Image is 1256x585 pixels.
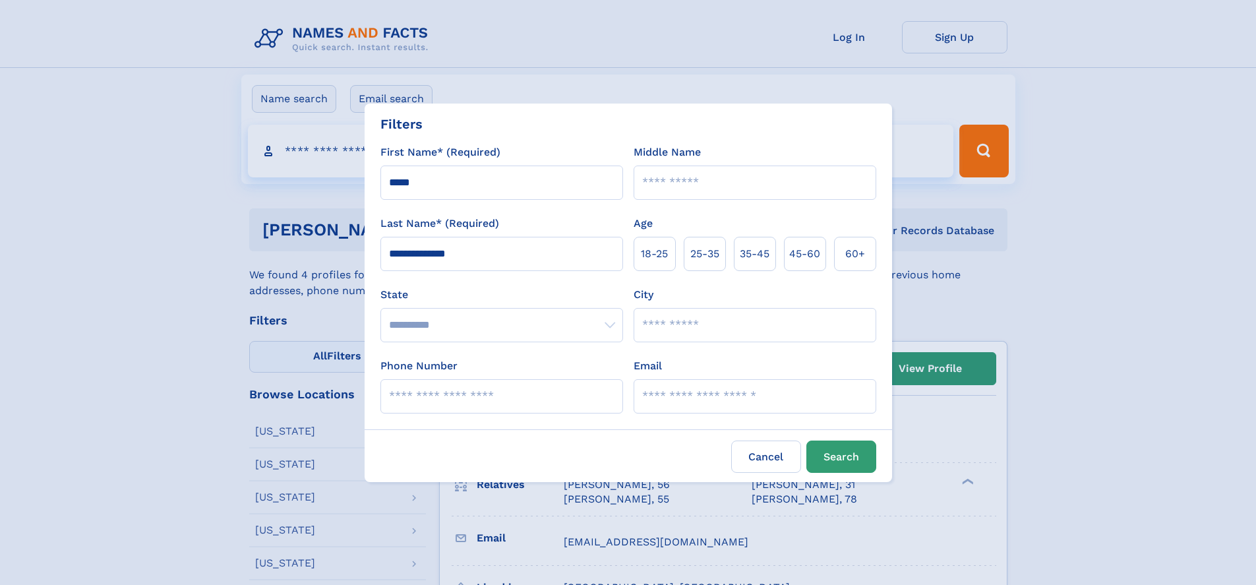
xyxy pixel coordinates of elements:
[845,246,865,262] span: 60+
[634,216,653,231] label: Age
[634,287,653,303] label: City
[380,358,458,374] label: Phone Number
[641,246,668,262] span: 18‑25
[380,216,499,231] label: Last Name* (Required)
[634,358,662,374] label: Email
[740,246,769,262] span: 35‑45
[806,441,876,473] button: Search
[634,144,701,160] label: Middle Name
[380,144,500,160] label: First Name* (Required)
[731,441,801,473] label: Cancel
[380,114,423,134] div: Filters
[789,246,820,262] span: 45‑60
[690,246,719,262] span: 25‑35
[380,287,623,303] label: State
